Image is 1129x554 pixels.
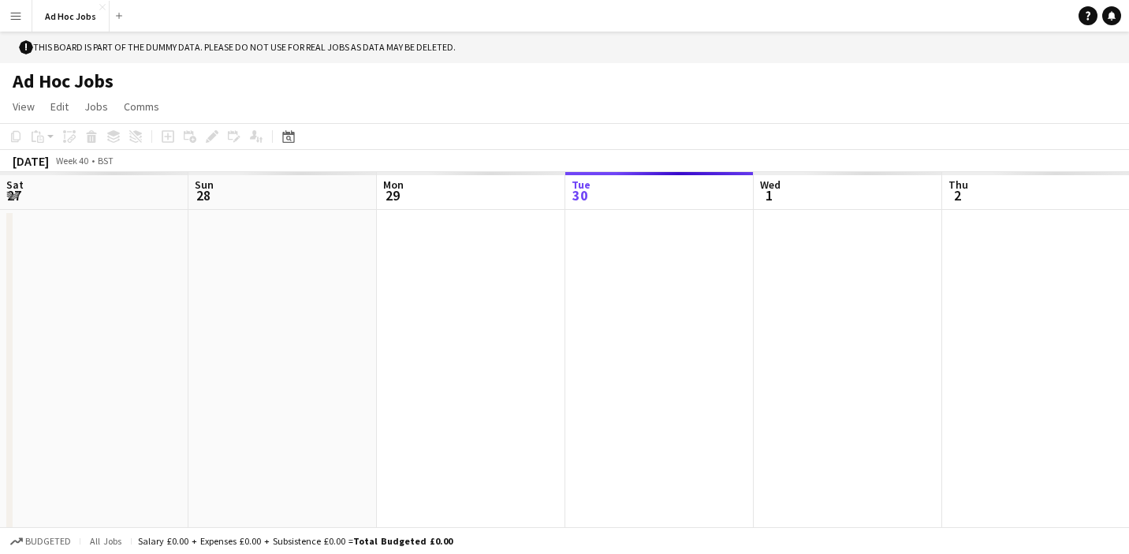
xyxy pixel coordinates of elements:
a: Jobs [78,96,114,117]
span: Jobs [84,99,108,114]
span: 29 [381,186,404,204]
span: Budgeted [25,536,71,547]
span: 1 [758,186,781,204]
span: Thu [948,178,968,192]
span: 30 [569,186,591,204]
span: Total Budgeted £0.00 [353,535,453,547]
span: Wed [760,178,781,192]
span: 2 [946,186,968,204]
span: Tue [572,178,591,192]
h1: Ad Hoc Jobs [13,69,114,93]
a: View [6,96,41,117]
span: All jobs [87,535,125,547]
span: Mon [383,178,404,192]
span: Sat [6,178,24,192]
span: Week 40 [52,155,91,167]
a: Edit [44,96,75,117]
span: Comms [124,99,159,114]
span: ! [19,40,33,54]
span: 28 [192,186,214,204]
div: Salary £0.00 + Expenses £0.00 + Subsistence £0.00 = [138,535,453,547]
span: View [13,99,35,114]
div: [DATE] [13,153,49,169]
button: Ad Hoc Jobs [32,1,110,32]
span: Edit [50,99,69,114]
div: BST [98,155,114,167]
span: Sun [195,178,214,192]
a: Comms [117,96,166,117]
span: 27 [4,186,24,204]
button: Budgeted [8,533,73,550]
